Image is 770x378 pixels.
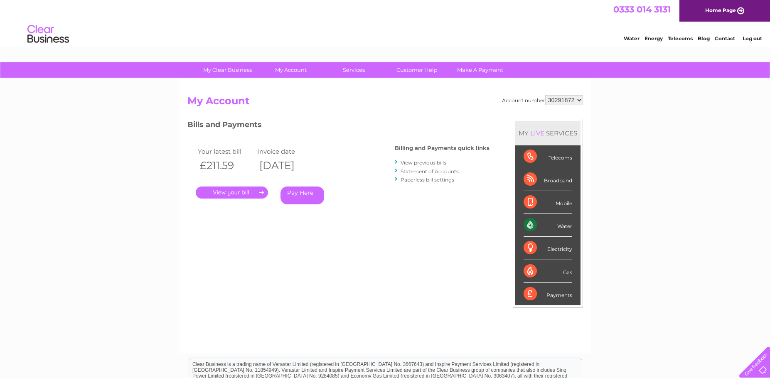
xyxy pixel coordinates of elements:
[715,35,735,42] a: Contact
[668,35,693,42] a: Telecoms
[187,119,490,133] h3: Bills and Payments
[529,129,546,137] div: LIVE
[446,62,514,78] a: Make A Payment
[502,95,583,105] div: Account number
[524,283,572,305] div: Payments
[383,62,451,78] a: Customer Help
[698,35,710,42] a: Blog
[256,62,325,78] a: My Account
[255,146,315,157] td: Invoice date
[624,35,640,42] a: Water
[320,62,388,78] a: Services
[524,168,572,191] div: Broadband
[401,168,459,174] a: Statement of Accounts
[196,187,268,199] a: .
[401,160,446,166] a: View previous bills
[515,121,581,145] div: MY SERVICES
[743,35,762,42] a: Log out
[524,260,572,283] div: Gas
[255,157,315,174] th: [DATE]
[524,237,572,260] div: Electricity
[27,22,69,47] img: logo.png
[395,145,490,151] h4: Billing and Payments quick links
[613,4,671,15] a: 0333 014 3131
[401,177,454,183] a: Paperless bill settings
[189,5,582,40] div: Clear Business is a trading name of Verastar Limited (registered in [GEOGRAPHIC_DATA] No. 3667643...
[196,146,256,157] td: Your latest bill
[196,157,256,174] th: £211.59
[280,187,324,204] a: Pay Here
[193,62,262,78] a: My Clear Business
[645,35,663,42] a: Energy
[524,191,572,214] div: Mobile
[524,214,572,237] div: Water
[524,145,572,168] div: Telecoms
[187,95,583,111] h2: My Account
